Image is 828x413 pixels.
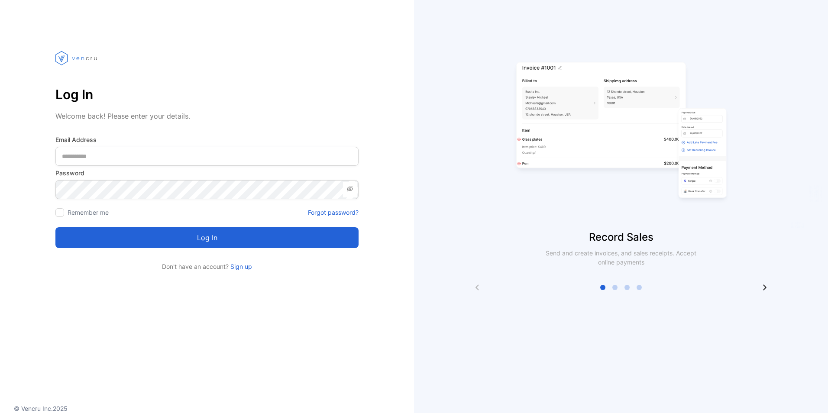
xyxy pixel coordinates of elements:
[513,35,729,229] img: slider image
[68,209,109,216] label: Remember me
[55,135,359,144] label: Email Address
[55,168,359,177] label: Password
[414,229,828,245] p: Record Sales
[55,111,359,121] p: Welcome back! Please enter your details.
[55,84,359,105] p: Log In
[55,35,99,81] img: vencru logo
[538,248,704,267] p: Send and create invoices, and sales receipts. Accept online payments
[308,208,359,217] a: Forgot password?
[55,227,359,248] button: Log in
[55,262,359,271] p: Don't have an account?
[229,263,252,270] a: Sign up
